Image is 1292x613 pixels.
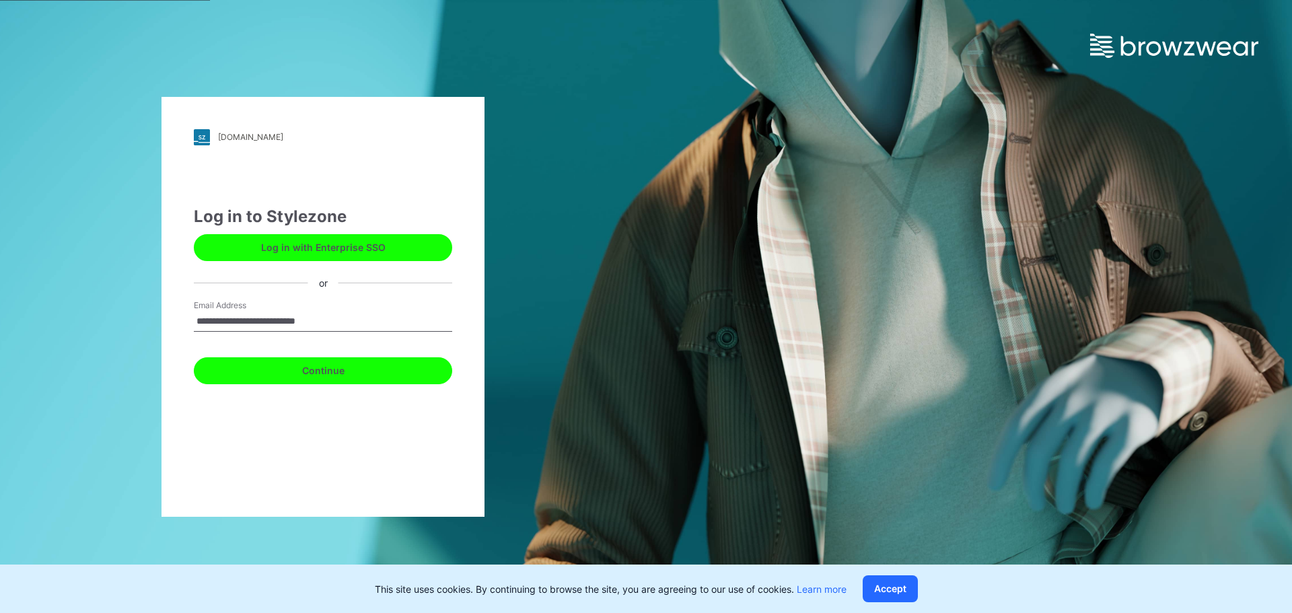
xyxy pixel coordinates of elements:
div: [DOMAIN_NAME] [218,132,283,142]
button: Log in with Enterprise SSO [194,234,452,261]
a: Learn more [797,583,847,595]
div: Log in to Stylezone [194,205,452,229]
img: stylezone-logo.562084cfcfab977791bfbf7441f1a819.svg [194,129,210,145]
p: This site uses cookies. By continuing to browse the site, you are agreeing to our use of cookies. [375,582,847,596]
button: Continue [194,357,452,384]
a: [DOMAIN_NAME] [194,129,452,145]
label: Email Address [194,299,288,312]
div: or [308,276,338,290]
img: browzwear-logo.e42bd6dac1945053ebaf764b6aa21510.svg [1090,34,1258,58]
button: Accept [863,575,918,602]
